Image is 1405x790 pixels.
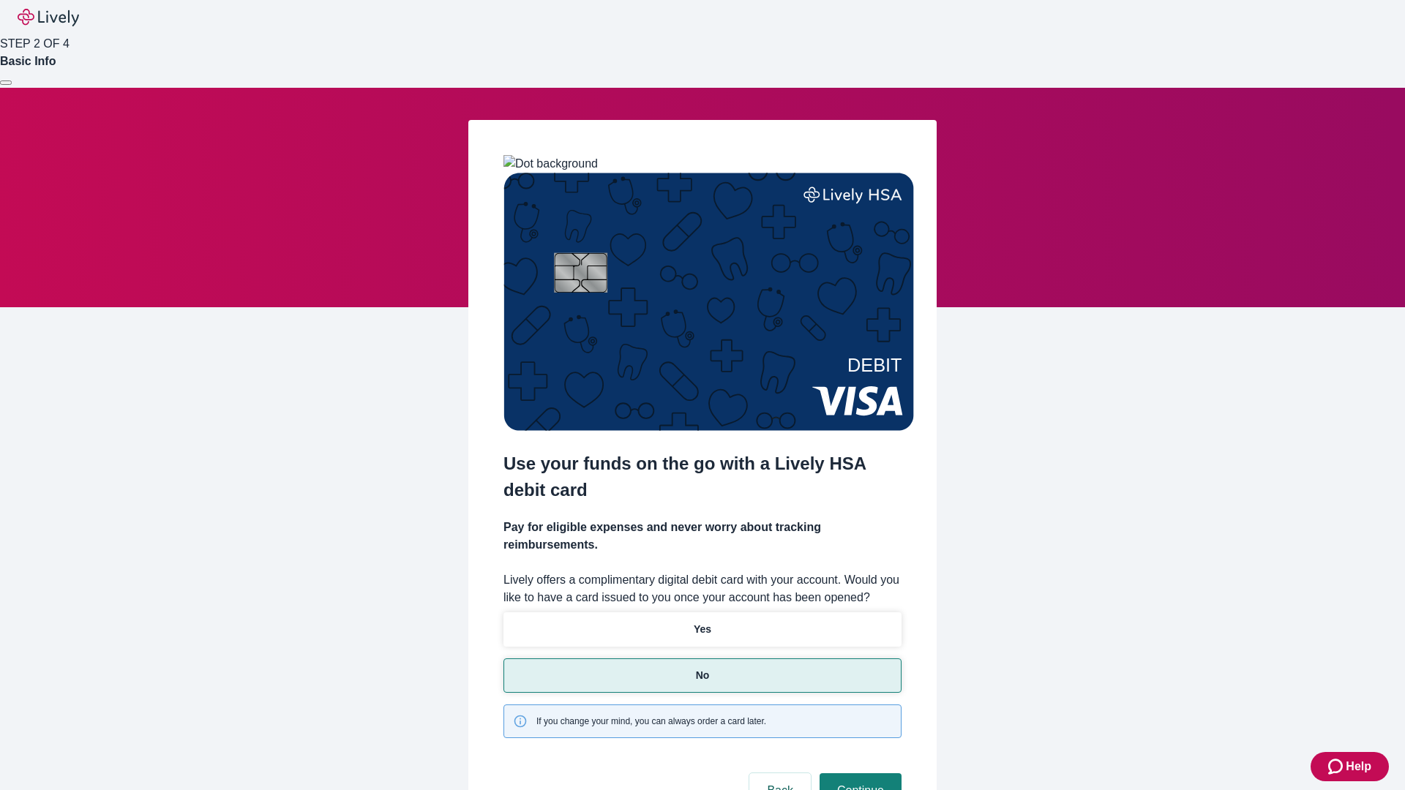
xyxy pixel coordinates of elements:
button: Zendesk support iconHelp [1311,752,1389,781]
p: Yes [694,622,711,637]
img: Debit card [503,173,914,431]
h4: Pay for eligible expenses and never worry about tracking reimbursements. [503,519,902,554]
span: If you change your mind, you can always order a card later. [536,715,766,728]
svg: Zendesk support icon [1328,758,1346,775]
img: Dot background [503,155,598,173]
p: No [696,668,710,683]
img: Lively [18,9,79,26]
h2: Use your funds on the go with a Lively HSA debit card [503,451,902,503]
span: Help [1346,758,1371,775]
label: Lively offers a complimentary digital debit card with your account. Would you like to have a card... [503,571,902,606]
button: No [503,658,902,693]
button: Yes [503,612,902,647]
